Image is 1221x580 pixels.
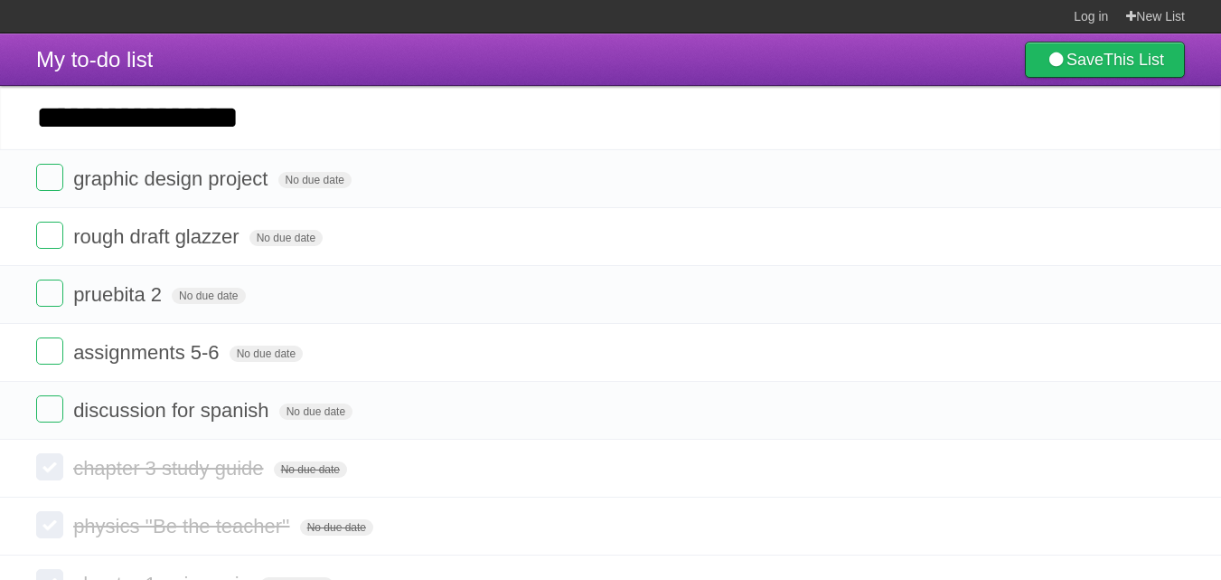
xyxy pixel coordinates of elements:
[73,515,294,537] span: physics ''Be the teacher''
[230,346,303,362] span: No due date
[73,457,268,480] span: chapter 3 study guide
[73,283,166,306] span: pruebita 2
[36,280,63,307] label: Done
[1104,51,1164,69] b: This List
[278,172,352,188] span: No due date
[36,511,63,538] label: Done
[300,519,373,536] span: No due date
[73,167,272,190] span: graphic design project
[172,288,245,304] span: No due date
[73,341,223,364] span: assignments 5-6
[274,461,347,478] span: No due date
[36,222,63,249] label: Done
[249,230,323,246] span: No due date
[36,395,63,423] label: Done
[36,47,153,71] span: My to-do list
[1025,42,1185,78] a: SaveThis List
[36,338,63,365] label: Done
[73,225,243,248] span: rough draft glazzer
[36,164,63,191] label: Done
[36,453,63,480] label: Done
[279,404,352,420] span: No due date
[73,399,273,422] span: discussion for spanish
